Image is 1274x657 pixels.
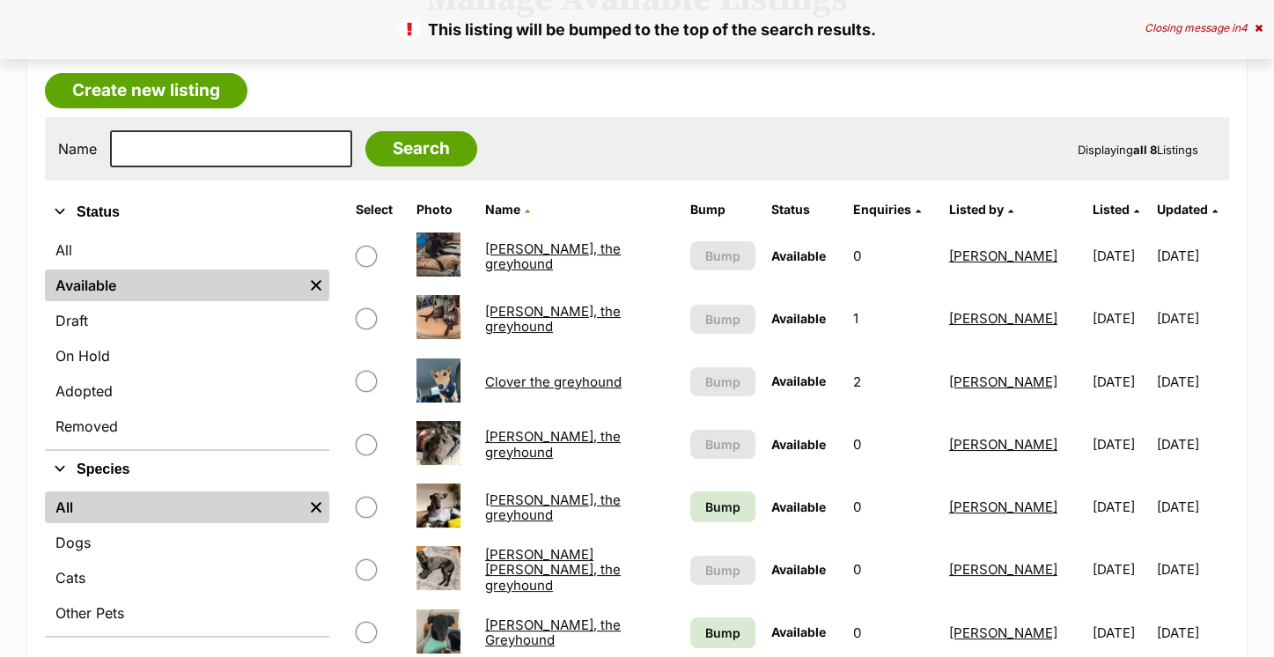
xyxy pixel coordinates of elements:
[45,562,329,594] a: Cats
[45,410,329,442] a: Removed
[852,202,920,217] a: Enquiries
[845,351,939,412] td: 2
[1085,539,1155,600] td: [DATE]
[705,247,740,265] span: Bump
[690,241,755,270] button: Bump
[1078,143,1198,157] span: Displaying Listings
[485,428,621,460] a: [PERSON_NAME], the greyhound
[705,310,740,328] span: Bump
[58,141,97,157] label: Name
[949,247,1057,264] a: [PERSON_NAME]
[683,196,762,224] th: Bump
[1092,202,1138,217] a: Listed
[45,231,329,449] div: Status
[705,435,740,454] span: Bump
[1241,21,1248,34] span: 4
[45,305,329,336] a: Draft
[845,476,939,537] td: 0
[845,288,939,349] td: 1
[845,539,939,600] td: 0
[690,430,755,459] button: Bump
[1157,225,1227,286] td: [DATE]
[949,624,1057,641] a: [PERSON_NAME]
[45,488,329,636] div: Species
[485,202,520,217] span: Name
[45,201,329,224] button: Status
[949,310,1057,327] a: [PERSON_NAME]
[1145,22,1263,34] div: Closing message in
[1085,414,1155,475] td: [DATE]
[705,498,740,516] span: Bump
[852,202,910,217] span: translation missing: en.admin.listings.index.attributes.enquiries
[1085,351,1155,412] td: [DATE]
[485,491,621,523] a: [PERSON_NAME], the greyhound
[771,624,826,639] span: Available
[45,597,329,629] a: Other Pets
[485,546,621,594] a: [PERSON_NAME] [PERSON_NAME], the greyhound
[365,131,477,166] input: Search
[1157,202,1208,217] span: Updated
[771,373,826,388] span: Available
[705,624,740,642] span: Bump
[1133,143,1157,157] strong: all 8
[45,269,303,301] a: Available
[771,499,826,514] span: Available
[845,225,939,286] td: 0
[690,367,755,396] button: Bump
[303,491,329,523] a: Remove filter
[949,202,1013,217] a: Listed by
[45,340,329,372] a: On Hold
[949,498,1057,515] a: [PERSON_NAME]
[45,527,329,558] a: Dogs
[45,73,247,108] a: Create new listing
[690,491,755,522] a: Bump
[845,414,939,475] td: 0
[1157,351,1227,412] td: [DATE]
[949,561,1057,578] a: [PERSON_NAME]
[349,196,408,224] th: Select
[18,18,1256,41] p: This listing will be bumped to the top of the search results.
[690,556,755,585] button: Bump
[1157,476,1227,537] td: [DATE]
[1157,288,1227,349] td: [DATE]
[485,616,621,648] a: [PERSON_NAME], the Greyhound
[45,375,329,407] a: Adopted
[949,436,1057,453] a: [PERSON_NAME]
[1085,288,1155,349] td: [DATE]
[771,248,826,263] span: Available
[690,617,755,648] a: Bump
[1085,225,1155,286] td: [DATE]
[764,196,843,224] th: Status
[45,234,329,266] a: All
[1157,414,1227,475] td: [DATE]
[949,202,1004,217] span: Listed by
[303,269,329,301] a: Remove filter
[485,202,530,217] a: Name
[409,196,476,224] th: Photo
[705,561,740,579] span: Bump
[1085,476,1155,537] td: [DATE]
[1092,202,1129,217] span: Listed
[485,373,622,390] a: Clover the greyhound
[771,437,826,452] span: Available
[485,303,621,335] a: [PERSON_NAME], the greyhound
[45,458,329,481] button: Species
[771,562,826,577] span: Available
[1157,202,1218,217] a: Updated
[705,373,740,391] span: Bump
[771,311,826,326] span: Available
[949,373,1057,390] a: [PERSON_NAME]
[690,305,755,334] button: Bump
[45,491,303,523] a: All
[1157,539,1227,600] td: [DATE]
[485,240,621,272] a: [PERSON_NAME], the greyhound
